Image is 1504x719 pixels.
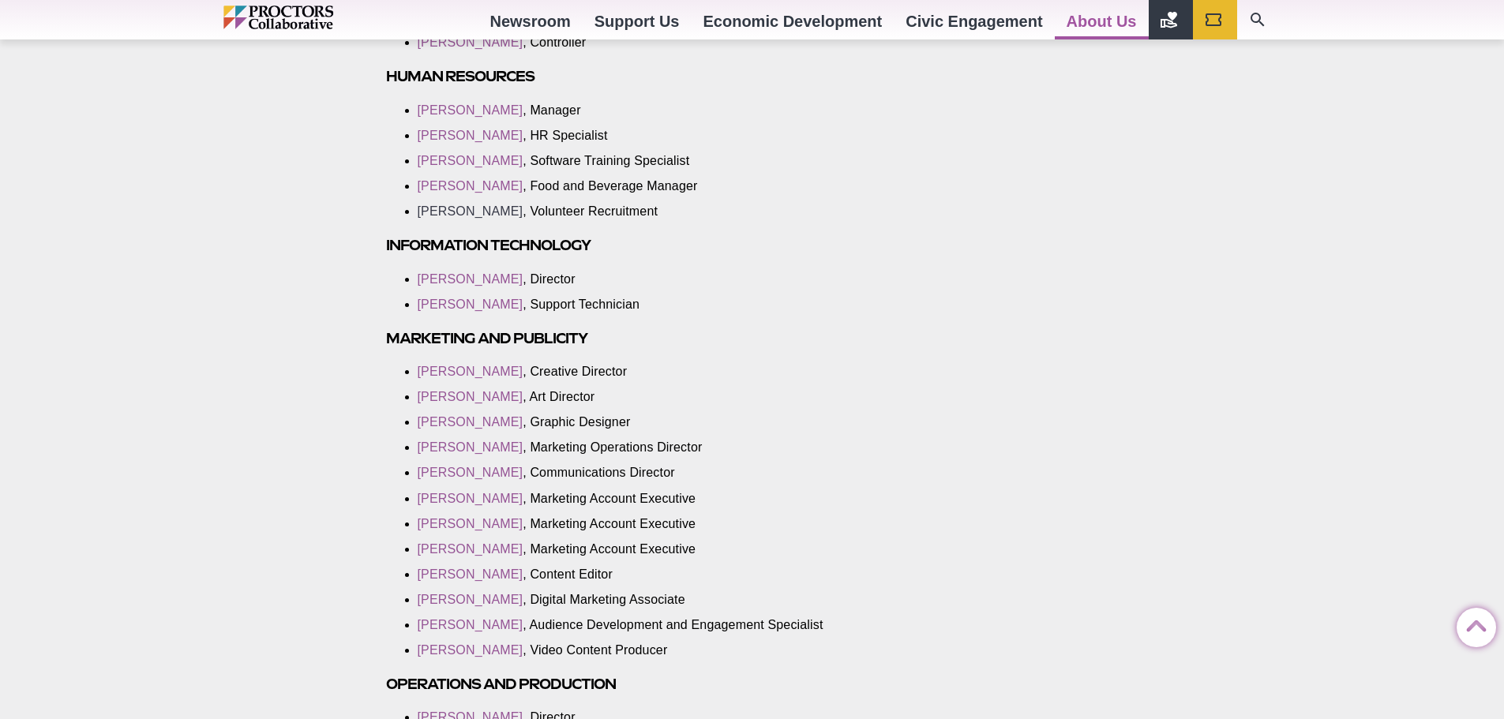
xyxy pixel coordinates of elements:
a: [PERSON_NAME] [418,618,523,631]
a: [PERSON_NAME] [418,390,523,403]
li: , Volunteer Recruitment [418,203,827,220]
li: , Audience Development and Engagement Specialist [418,616,827,634]
a: [PERSON_NAME] [418,415,523,429]
a: [PERSON_NAME] [418,272,523,286]
a: [PERSON_NAME] [418,365,523,378]
h3: Marketing and Publicity [386,329,850,347]
h3: Operations and Production [386,675,850,693]
a: [PERSON_NAME] [418,542,523,556]
li: , Communications Director [418,464,827,481]
a: [PERSON_NAME] [418,492,523,505]
li: , Marketing Account Executive [418,541,827,558]
li: , Food and Beverage Manager [418,178,827,195]
img: Proctors logo [223,6,401,29]
a: [PERSON_NAME] [418,36,523,49]
a: [PERSON_NAME] [418,129,523,142]
li: , Marketing Account Executive [418,515,827,533]
li: , Director [418,271,827,288]
li: , Content Editor [418,566,827,583]
li: , HR Specialist [418,127,827,144]
a: [PERSON_NAME] [418,466,523,479]
a: [PERSON_NAME] [418,154,523,167]
h3: Human Resources [386,67,850,85]
h3: Information Technology [386,236,850,254]
a: [PERSON_NAME] [418,298,523,311]
li: , Software Training Specialist [418,152,827,170]
li: , Digital Marketing Associate [418,591,827,609]
a: [PERSON_NAME] [418,643,523,657]
a: Back to Top [1457,609,1488,640]
a: [PERSON_NAME] [418,179,523,193]
li: , Controller [418,34,827,51]
li: , Manager [418,102,827,119]
li: , Creative Director [418,363,827,380]
li: , Video Content Producer [418,642,827,659]
li: , Marketing Account Executive [418,490,827,507]
a: [PERSON_NAME] [418,517,523,530]
a: [PERSON_NAME] [418,204,523,218]
a: [PERSON_NAME] [418,593,523,606]
a: [PERSON_NAME] [418,440,523,454]
a: [PERSON_NAME] [418,103,523,117]
li: , Support Technician [418,296,827,313]
a: [PERSON_NAME] [418,567,523,581]
li: , Graphic Designer [418,414,827,431]
li: , Art Director [418,388,827,406]
li: , Marketing Operations Director [418,439,827,456]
